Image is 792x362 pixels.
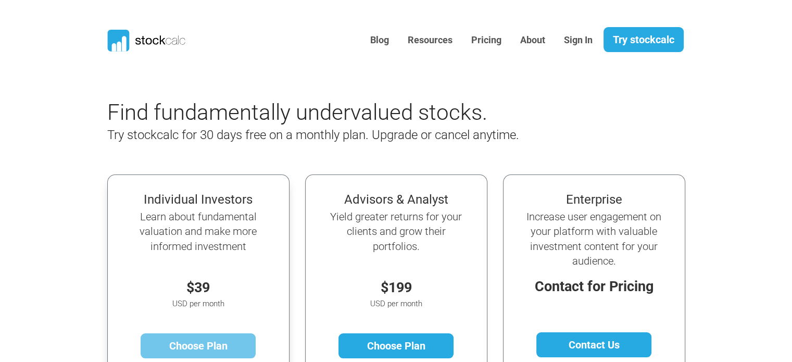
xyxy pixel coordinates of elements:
a: Choose Plan [141,333,256,358]
a: Resources [400,28,460,53]
h4: Individual Investors [129,192,268,207]
h5: Learn about fundamental valuation and make more informed investment [129,209,268,254]
h5: Increase user engagement on your platform with valuable investment content for your audience. [525,209,663,268]
p: $39 [129,277,268,298]
a: Choose Plan [338,333,454,358]
a: Pricing [463,28,509,53]
a: Try stockcalc [604,27,684,52]
a: Contact Us [536,332,651,357]
h4: Advisors & Analyst [327,192,466,207]
h5: Yield greater returns for your clients and grow their portfolios. [327,209,466,254]
p: USD per month [327,298,466,310]
a: Sign In [556,28,600,53]
p: Contact for Pricing [525,276,663,297]
h2: Find fundamentally undervalued stocks. [107,99,586,126]
p: $199 [327,277,466,298]
h4: Try stockcalc for 30 days free on a monthly plan. Upgrade or cancel anytime. [107,128,586,143]
p: USD per month [129,298,268,310]
a: Blog [362,28,397,53]
a: About [512,28,553,53]
h4: Enterprise [525,192,663,207]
